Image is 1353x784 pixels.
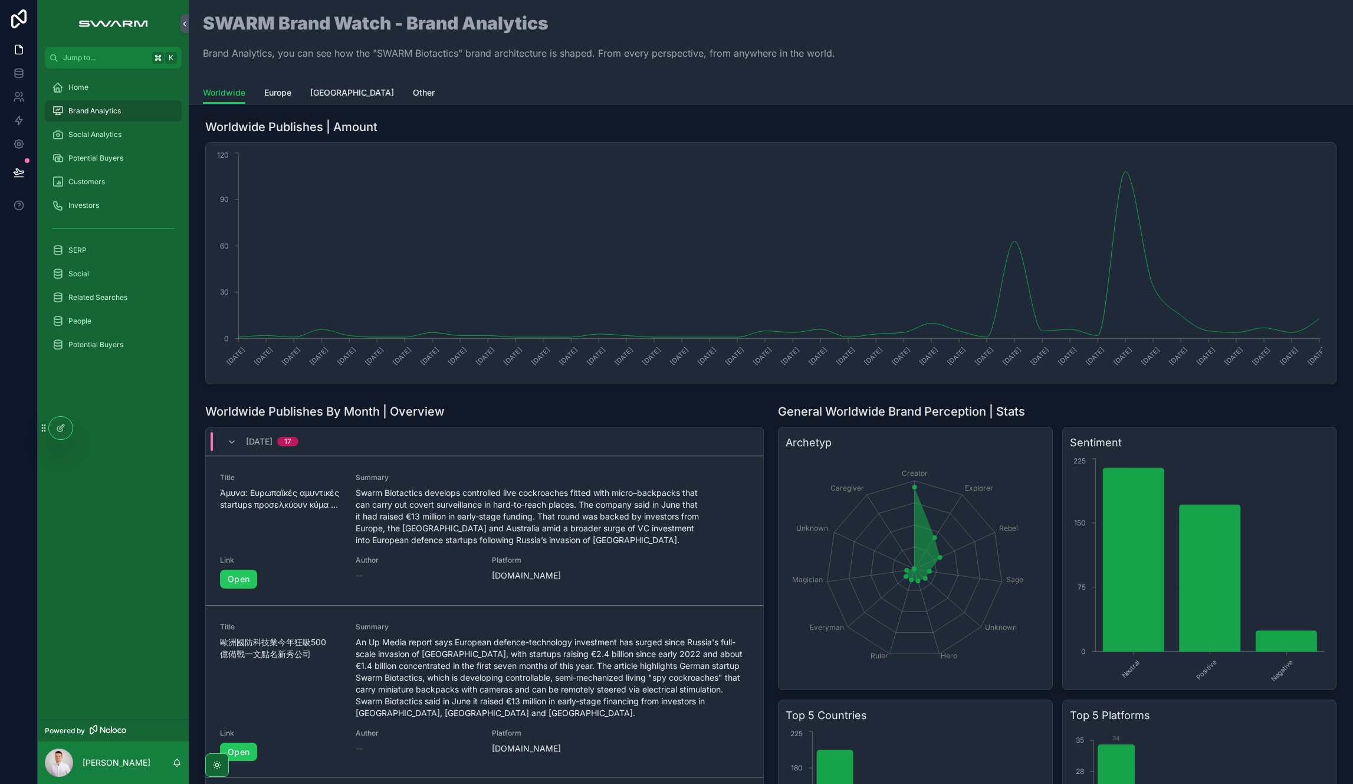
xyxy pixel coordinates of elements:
text: [DATE] [779,345,800,367]
h1: General Worldwide Brand Perception | Stats [778,403,1025,420]
span: Potential Buyers [68,340,123,349]
text: [DATE] [1029,345,1050,367]
a: Other [413,82,435,106]
tspan: 225 [790,729,803,738]
span: Other [413,87,435,99]
h1: Worldwide Publishes | Amount [205,119,377,135]
tspan: 150 [1074,518,1086,527]
text: [DATE] [918,345,939,367]
h3: Top 5 Countries [786,707,1045,724]
span: Related Searches [68,293,127,302]
span: Brand Analytics [68,106,121,116]
a: Social [45,263,182,285]
a: Potential Buyers [45,334,182,355]
text: [DATE] [696,345,717,367]
tspan: Caregiver [830,484,864,492]
text: [DATE] [1139,345,1161,367]
text: [DATE] [475,345,496,367]
span: Investors [68,201,99,210]
text: [DATE] [1278,345,1299,367]
text: [DATE] [503,345,524,367]
span: Social Analytics [68,130,121,139]
text: [DATE] [1112,345,1133,367]
tspan: 180 [791,763,803,772]
text: [DATE] [281,345,302,367]
span: Jump to... [63,53,147,63]
text: [DATE] [336,345,357,367]
a: Title歐洲國防科技業今年狂吸500億備戰一文點名新秀公司SummaryAn Up Media report says European defence-technology investme... [206,605,763,778]
text: [DATE] [530,345,551,367]
text: [DATE] [392,345,413,367]
tspan: 225 [1073,456,1086,465]
a: TitleΆμυνα: Ευρωπαϊκές αμυντικές startups προσελκύουν κύμα ...SummarySwarm Biotactics develops co... [206,456,763,605]
tspan: Ruler [871,651,888,660]
span: Europe [264,87,291,99]
a: Potential Buyers [45,148,182,169]
tspan: 75 [1078,583,1086,592]
a: Worldwide [203,82,245,104]
span: Customers [68,177,105,187]
text: [DATE] [1167,345,1188,367]
a: Open [220,570,257,589]
tspan: 0 [1081,647,1086,656]
a: Home [45,77,182,98]
span: Link [220,556,341,565]
text: [DATE] [253,345,274,367]
div: chart [1070,456,1329,682]
text: [DATE] [945,345,967,367]
span: Potential Buyers [68,153,123,163]
span: Author [356,556,477,565]
text: Neutral [1119,658,1141,680]
span: Άμυνα: Ευρωπαϊκές αμυντικές startups προσελκύουν κύμα ... [220,487,341,511]
tspan: Unknown [985,623,1017,632]
h3: Top 5 Platforms [1070,707,1329,724]
text: [DATE] [1001,345,1022,367]
tspan: Magician [792,575,823,584]
p: Brand Analytics, you can see how the "SWARM Biotactics" brand architecture is shaped. From every ... [203,46,835,60]
tspan: 60 [220,241,229,250]
text: [DATE] [308,345,330,367]
span: Platform [492,729,613,738]
text: [DATE] [447,345,468,367]
tspan: Explorer [965,484,993,492]
tspan: 35 [1076,736,1084,744]
a: Investors [45,195,182,216]
text: [DATE] [419,345,441,367]
a: Social Analytics [45,124,182,145]
text: [DATE] [1250,345,1272,367]
text: [DATE] [807,345,828,367]
a: Europe [264,82,291,106]
div: chart [213,150,1329,377]
text: [DATE] [1306,345,1327,367]
span: Summary [356,473,749,482]
span: -- [356,570,363,582]
a: Related Searches [45,287,182,308]
span: Title [220,473,341,482]
text: [DATE] [669,345,690,367]
a: [GEOGRAPHIC_DATA] [310,82,394,106]
div: scrollable content [38,68,189,371]
a: Powered by [38,720,189,741]
text: [DATE] [225,345,247,367]
text: [DATE] [558,345,579,367]
span: Link [220,729,341,738]
span: K [166,53,176,63]
text: [DATE] [641,345,662,367]
text: [DATE] [835,345,856,367]
tspan: 90 [220,195,229,204]
text: 34 [1112,734,1120,741]
text: [DATE] [890,345,911,367]
button: Jump to...K [45,47,182,68]
span: Title [220,622,341,632]
span: Social [68,269,89,279]
text: [DATE] [862,345,884,367]
tspan: Everyman [810,623,844,632]
span: Summary [356,622,749,632]
tspan: Rebel [999,524,1018,533]
span: SERP [68,246,87,255]
img: App logo [73,14,153,33]
span: Author [356,729,477,738]
span: Powered by [45,726,85,736]
span: 歐洲國防科技業今年狂吸500億備戰一文點名新秀公司 [220,636,341,660]
span: An Up Media report says European defence-technology investment has surged since Russia's full-sca... [356,636,749,719]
